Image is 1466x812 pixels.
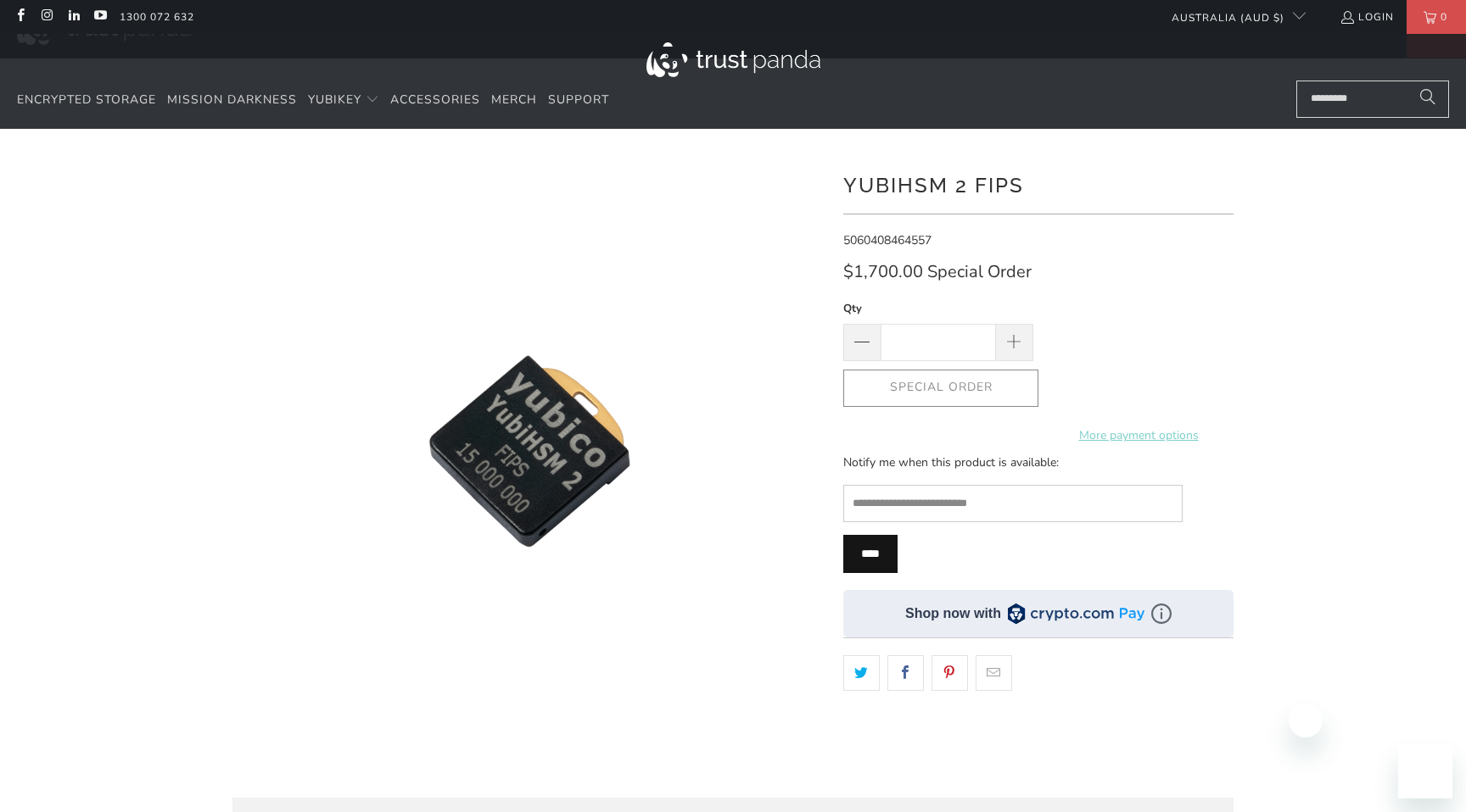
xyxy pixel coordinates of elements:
span: Special Order [927,263,1032,281]
div: Shop now with [905,604,1001,623]
iframe: Close message [1289,704,1323,737]
span: $1,700.00 [843,260,923,283]
span: 5060408464557 [843,232,932,248]
a: YubiHSM 2 FIPS - Trust Panda [232,154,826,748]
label: Qty [843,299,1033,318]
a: Accessories [390,81,480,120]
iframe: Reviews Widget [843,720,1234,777]
a: Merch [491,81,537,120]
h1: YubiHSM 2 FIPS [843,167,1234,201]
a: 1300 072 632 [120,8,194,26]
a: Share this on Pinterest [932,655,968,691]
button: Search [1407,81,1449,118]
input: Search... [1296,81,1449,118]
span: YubiKey [308,92,361,108]
a: Mission Darkness [167,81,297,120]
span: Merch [491,92,537,108]
span: Mission Darkness [167,92,297,108]
a: Support [548,81,609,120]
span: Accessories [390,92,480,108]
img: Trust Panda Australia [646,42,820,77]
span: Encrypted Storage [17,92,156,108]
a: Trust Panda Australia on YouTube [92,10,107,24]
summary: YubiKey [308,81,379,120]
span: Support [548,92,609,108]
nav: Translation missing: en.navigation.header.main_nav [17,81,609,120]
a: Share this on Facebook [887,655,924,691]
a: Share this on Twitter [843,655,880,691]
a: Email this to a friend [976,655,1012,691]
iframe: Button to launch messaging window [1398,744,1452,798]
a: Trust Panda Australia on Facebook [13,10,27,24]
a: Trust Panda Australia on LinkedIn [66,10,81,24]
a: Encrypted Storage [17,81,156,120]
a: Login [1340,8,1394,26]
p: Notify me when this product is available: [843,453,1183,472]
a: Trust Panda Australia on Instagram [39,10,53,24]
